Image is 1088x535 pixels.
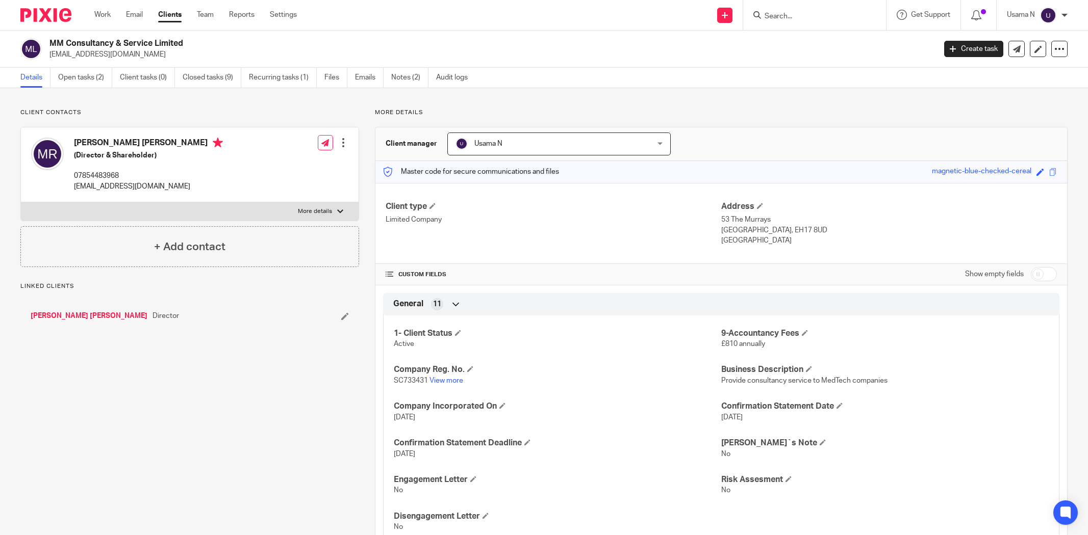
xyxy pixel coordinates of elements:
[324,68,347,88] a: Files
[394,377,428,384] span: SC733431
[386,215,721,225] p: Limited Company
[721,225,1057,235] p: [GEOGRAPHIC_DATA], EH17 8UD
[436,68,475,88] a: Audit logs
[249,68,317,88] a: Recurring tasks (1)
[74,171,223,181] p: 07854483968
[394,511,721,522] h4: Disengagement Letter
[721,340,765,347] span: £810 annually
[394,438,721,448] h4: Confirmation Statement Deadline
[58,68,112,88] a: Open tasks (2)
[74,138,223,150] h4: [PERSON_NAME] [PERSON_NAME]
[49,38,753,49] h2: MM Consultancy & Service Limited
[721,474,1049,485] h4: Risk Assesment
[932,166,1031,178] div: magnetic-blue-checked-cereal
[394,364,721,375] h4: Company Reg. No.
[20,68,50,88] a: Details
[721,377,888,384] span: Provide consultancy service to MedTech companies
[20,282,359,290] p: Linked clients
[394,340,414,347] span: Active
[386,201,721,212] h4: Client type
[721,364,1049,375] h4: Business Description
[721,215,1057,225] p: 53 The Murrays
[393,299,423,309] span: General
[74,181,223,192] p: [EMAIL_ADDRESS][DOMAIN_NAME]
[721,235,1057,246] p: [GEOGRAPHIC_DATA]
[721,201,1057,212] h4: Address
[721,328,1049,339] h4: 9-Accountancy Fees
[721,487,730,494] span: No
[394,450,415,458] span: [DATE]
[433,299,441,309] span: 11
[965,269,1024,279] label: Show empty fields
[94,10,111,20] a: Work
[31,311,147,321] a: [PERSON_NAME] [PERSON_NAME]
[197,10,214,20] a: Team
[474,140,502,147] span: Usama N
[375,109,1068,117] p: More details
[721,414,743,421] span: [DATE]
[183,68,241,88] a: Closed tasks (9)
[126,10,143,20] a: Email
[31,138,64,170] img: svg%3E
[394,401,721,412] h4: Company Incorporated On
[355,68,384,88] a: Emails
[944,41,1003,57] a: Create task
[154,239,225,255] h4: + Add contact
[213,138,223,148] i: Primary
[394,328,721,339] h4: 1- Client Status
[158,10,182,20] a: Clients
[74,150,223,160] h5: (Director & Shareholder)
[721,401,1049,412] h4: Confirmation Statement Date
[20,38,42,60] img: svg%3E
[394,523,403,530] span: No
[764,12,855,21] input: Search
[391,68,428,88] a: Notes (2)
[120,68,175,88] a: Client tasks (0)
[270,10,297,20] a: Settings
[20,8,71,22] img: Pixie
[49,49,929,60] p: [EMAIL_ADDRESS][DOMAIN_NAME]
[386,271,721,279] h4: CUSTOM FIELDS
[394,487,403,494] span: No
[721,450,730,458] span: No
[394,414,415,421] span: [DATE]
[153,311,179,321] span: Director
[911,11,950,18] span: Get Support
[383,167,559,177] p: Master code for secure communications and files
[1040,7,1056,23] img: svg%3E
[721,438,1049,448] h4: [PERSON_NAME]`s Note
[429,377,463,384] a: View more
[394,474,721,485] h4: Engagement Letter
[456,138,468,150] img: svg%3E
[298,207,332,216] p: More details
[229,10,255,20] a: Reports
[20,109,359,117] p: Client contacts
[386,139,437,149] h3: Client manager
[1007,10,1035,20] p: Usama N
